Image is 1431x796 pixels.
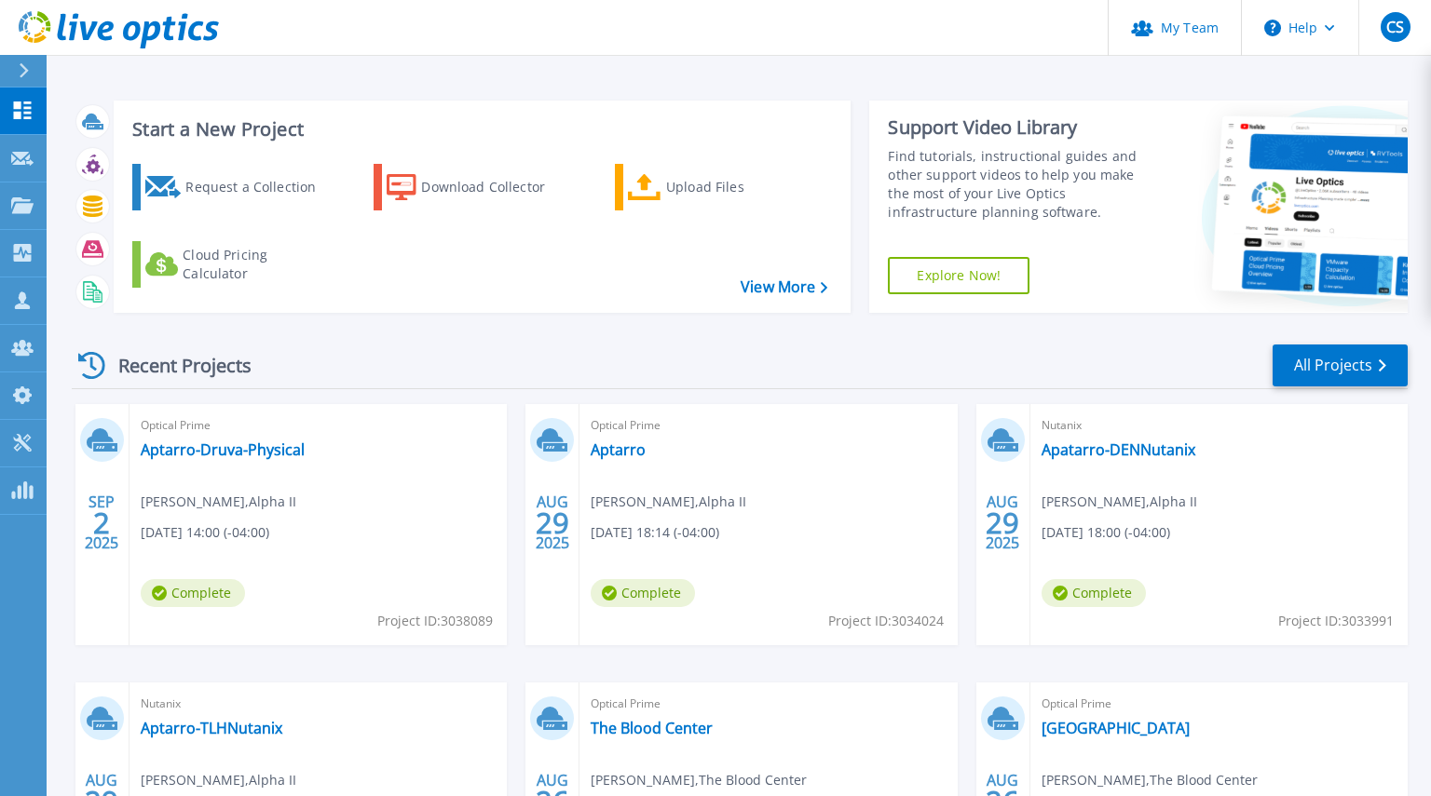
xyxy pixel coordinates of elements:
span: 29 [986,515,1019,531]
div: AUG 2025 [985,489,1020,557]
a: Aptarro [591,440,646,459]
span: Nutanix [141,694,496,714]
span: CS [1386,20,1404,34]
a: Upload Files [615,164,823,210]
span: Project ID: 3033991 [1278,611,1394,631]
span: 29 [536,515,569,531]
div: Cloud Pricing Calculator [183,246,332,283]
a: View More [741,278,827,296]
a: All Projects [1273,344,1408,386]
span: [PERSON_NAME] , Alpha II [1042,492,1197,512]
span: Complete [591,579,695,607]
span: Project ID: 3038089 [377,611,493,631]
div: Request a Collection [185,169,334,206]
div: Find tutorials, instructional guides and other support videos to help you make the most of your L... [888,147,1158,222]
a: [GEOGRAPHIC_DATA] [1042,719,1190,737]
span: [DATE] 14:00 (-04:00) [141,522,269,543]
div: AUG 2025 [535,489,570,557]
h3: Start a New Project [132,119,827,140]
span: Complete [141,579,245,607]
span: Nutanix [1042,415,1397,436]
span: [PERSON_NAME] , The Blood Center [591,770,807,790]
span: [PERSON_NAME] , The Blood Center [1042,770,1258,790]
a: The Blood Center [591,719,713,737]
span: Optical Prime [141,415,496,436]
span: 2 [93,515,110,531]
span: [DATE] 18:14 (-04:00) [591,522,719,543]
span: [PERSON_NAME] , Alpha II [141,770,296,790]
span: Optical Prime [591,694,946,714]
div: Download Collector [421,169,570,206]
span: [DATE] 18:00 (-04:00) [1042,522,1170,543]
span: [PERSON_NAME] , Alpha II [591,492,746,512]
a: Aptarro-Druva-Physical [141,440,305,459]
a: Aptarro-TLHNutanix [141,719,282,737]
span: Project ID: 3034024 [828,611,944,631]
div: Support Video Library [888,115,1158,140]
div: Upload Files [666,169,815,206]
a: Apatarro-DENNutanix [1042,440,1195,459]
div: SEP 2025 [84,489,119,557]
span: Optical Prime [591,415,946,436]
a: Explore Now! [888,257,1029,294]
a: Request a Collection [132,164,340,210]
span: Optical Prime [1042,694,1397,714]
a: Download Collector [374,164,581,210]
a: Cloud Pricing Calculator [132,241,340,288]
div: Recent Projects [72,343,277,388]
span: [PERSON_NAME] , Alpha II [141,492,296,512]
span: Complete [1042,579,1146,607]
